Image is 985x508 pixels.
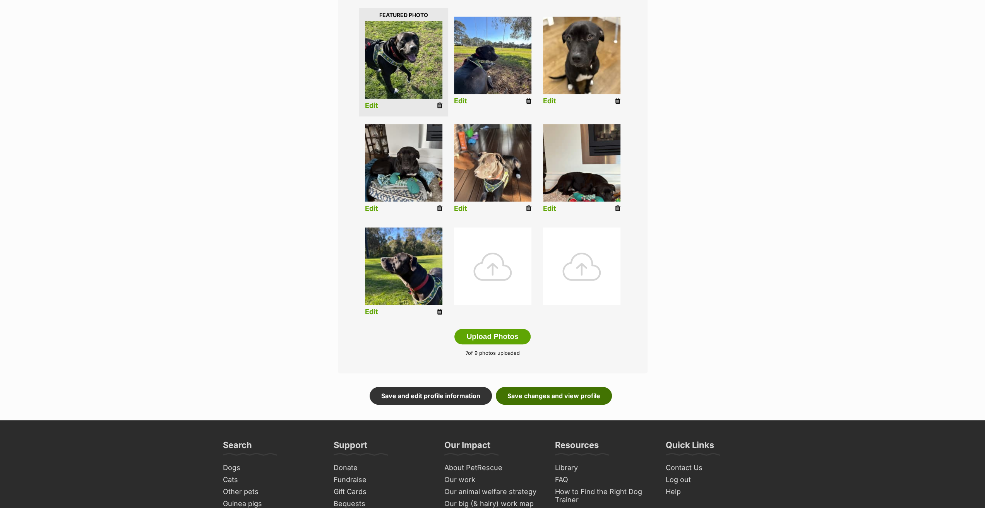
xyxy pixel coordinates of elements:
[552,486,655,506] a: How to Find the Right Dog Trainer
[441,462,544,474] a: About PetRescue
[496,387,612,405] a: Save changes and view profile
[334,440,367,455] h3: Support
[454,17,531,94] img: listing photo
[454,97,467,105] a: Edit
[220,474,323,486] a: Cats
[220,462,323,474] a: Dogs
[365,205,378,213] a: Edit
[552,462,655,474] a: Library
[220,486,323,498] a: Other pets
[543,205,556,213] a: Edit
[365,124,442,202] img: listing photo
[466,350,468,356] span: 7
[365,227,442,305] img: listing photo
[543,17,620,94] img: listing photo
[663,474,766,486] a: Log out
[331,486,433,498] a: Gift Cards
[454,205,467,213] a: Edit
[349,349,636,357] p: of 9 photos uploaded
[543,97,556,105] a: Edit
[365,102,378,110] a: Edit
[331,462,433,474] a: Donate
[370,387,492,405] a: Save and edit profile information
[552,474,655,486] a: FAQ
[365,21,442,99] img: listing photo
[454,124,531,202] img: listing photo
[666,440,714,455] h3: Quick Links
[543,124,620,202] img: listing photo
[663,486,766,498] a: Help
[663,462,766,474] a: Contact Us
[441,486,544,498] a: Our animal welfare strategy
[454,329,530,344] button: Upload Photos
[444,440,490,455] h3: Our Impact
[555,440,599,455] h3: Resources
[223,440,252,455] h3: Search
[365,308,378,316] a: Edit
[331,474,433,486] a: Fundraise
[441,474,544,486] a: Our work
